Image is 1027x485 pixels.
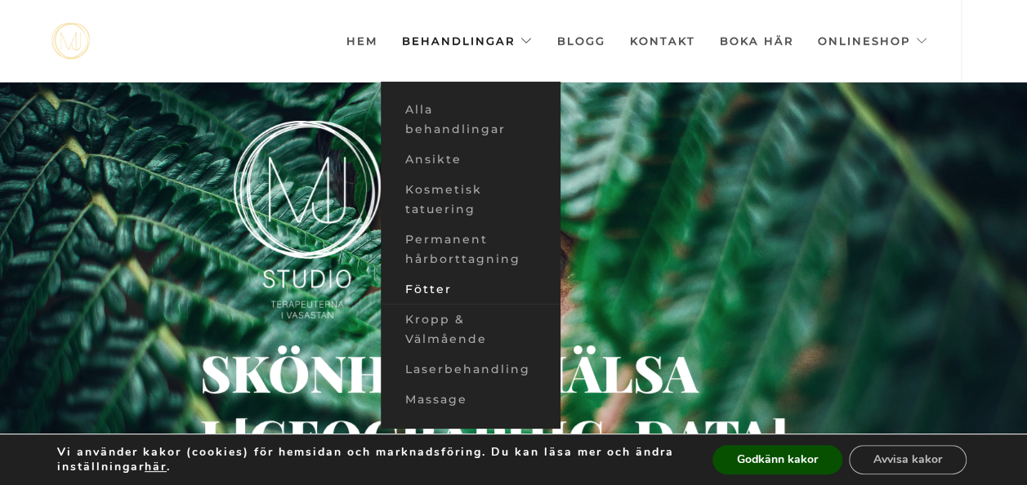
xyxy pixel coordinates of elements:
a: Permanent hårborttagning [381,225,560,274]
a: Ansikte [381,145,560,175]
a: Fötter [381,274,560,305]
a: mjstudio mjstudio mjstudio [51,23,90,60]
a: Alla behandlingar [381,95,560,145]
div: Skönhet & hälsa [200,366,600,378]
div: i [GEOGRAPHIC_DATA] [200,430,386,446]
img: mjstudio [51,23,90,60]
a: Laserbehandling [381,354,560,385]
button: Avvisa kakor [849,445,967,474]
button: Godkänn kakor [712,445,842,474]
a: Massage [381,385,560,415]
a: Kosmetisk tatuering [381,175,560,225]
button: här [145,460,167,474]
a: Kropp & Välmående [381,305,560,354]
p: Vi använder kakor (cookies) för hemsidan och marknadsföring. Du kan läsa mer och ändra inställnin... [57,445,678,474]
